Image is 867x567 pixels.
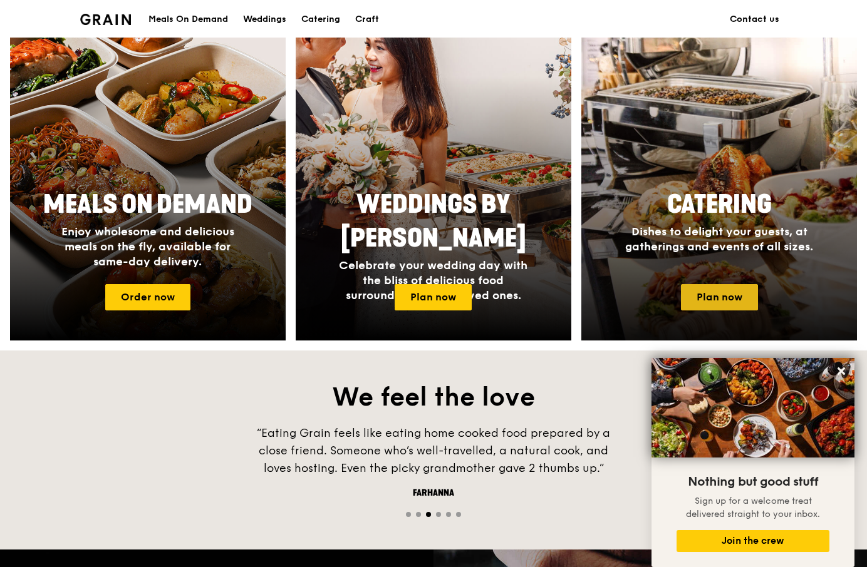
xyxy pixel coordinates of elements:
a: Weddings [236,1,294,38]
div: Meals On Demand [148,1,228,38]
span: Go to slide 6 [456,512,461,517]
div: Farhanna [246,487,621,499]
span: Catering [667,190,772,220]
span: Celebrate your wedding day with the bliss of delicious food surrounded by your loved ones. [339,258,527,302]
a: Meals On DemandEnjoy wholesome and delicious meals on the fly, available for same-day delivery.Or... [10,10,286,340]
a: Plan now [395,284,472,310]
div: Catering [301,1,340,38]
a: Weddings by [PERSON_NAME]Celebrate your wedding day with the bliss of delicious food surrounded b... [296,10,571,340]
a: Plan now [681,284,758,310]
div: Weddings [243,1,286,38]
a: Contact us [722,1,787,38]
a: Craft [348,1,387,38]
span: Weddings by [PERSON_NAME] [341,190,526,253]
button: Join the crew [677,530,829,552]
img: DSC07876-Edit02-Large.jpeg [652,358,854,457]
a: Catering [294,1,348,38]
span: Go to slide 2 [416,512,421,517]
span: Dishes to delight your guests, at gatherings and events of all sizes. [625,225,813,253]
img: Grain [80,14,131,25]
a: Order now [105,284,190,310]
span: Enjoy wholesome and delicious meals on the fly, available for same-day delivery. [61,225,234,268]
span: Go to slide 3 [426,512,431,517]
span: Nothing but good stuff [688,474,818,489]
span: Meals On Demand [43,190,252,220]
span: Go to slide 4 [436,512,441,517]
button: Close [831,361,851,381]
div: “Eating Grain feels like eating home cooked food prepared by a close friend. Someone who’s well-t... [246,424,621,477]
div: Craft [355,1,379,38]
span: Sign up for a welcome treat delivered straight to your inbox. [686,496,820,519]
span: Go to slide 5 [446,512,451,517]
span: Go to slide 1 [406,512,411,517]
a: CateringDishes to delight your guests, at gatherings and events of all sizes.Plan now [581,10,857,340]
